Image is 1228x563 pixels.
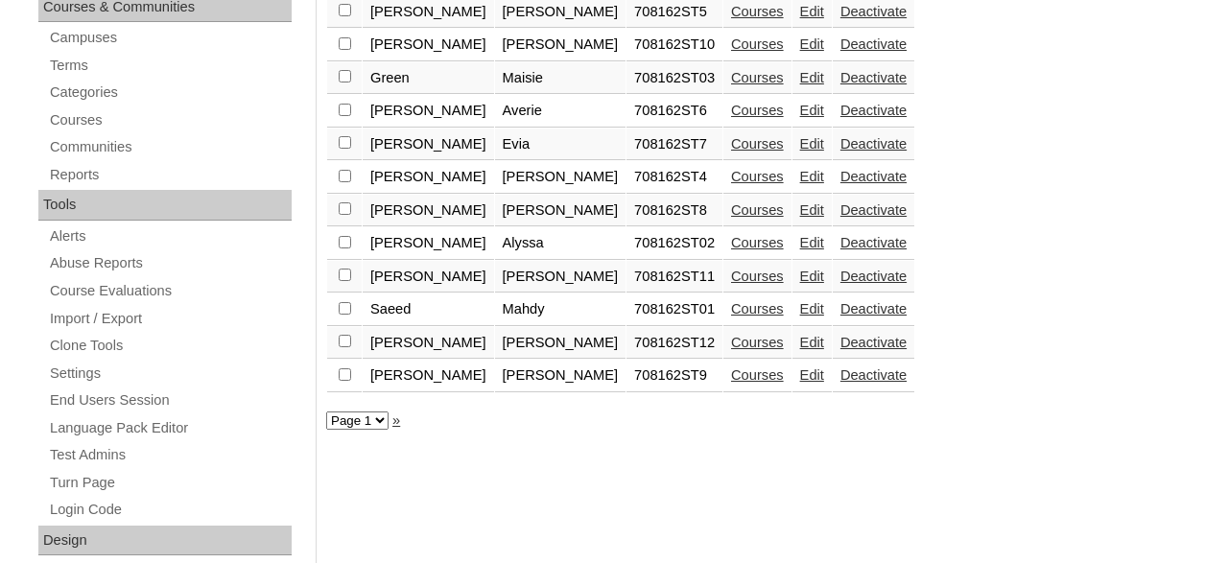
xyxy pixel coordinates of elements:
td: 708162ST7 [626,129,722,161]
td: Evia [495,129,626,161]
a: Courses [731,103,784,118]
a: Edit [800,202,824,218]
td: [PERSON_NAME] [363,95,494,128]
td: 708162ST9 [626,360,722,392]
a: Campuses [48,26,292,50]
a: Deactivate [840,335,907,350]
td: [PERSON_NAME] [495,261,626,293]
a: Edit [800,36,824,52]
a: Deactivate [840,70,907,85]
a: Categories [48,81,292,105]
td: Saeed [363,293,494,326]
td: 708162ST03 [626,62,722,95]
td: Alyssa [495,227,626,260]
a: Deactivate [840,103,907,118]
a: Courses [48,108,292,132]
td: 708162ST4 [626,161,722,194]
td: [PERSON_NAME] [363,327,494,360]
a: Communities [48,135,292,159]
a: Abuse Reports [48,251,292,275]
a: Courses [731,36,784,52]
a: Edit [800,367,824,383]
div: Design [38,526,292,556]
a: Courses [731,301,784,317]
a: Courses [731,269,784,284]
td: [PERSON_NAME] [495,360,626,392]
a: Deactivate [840,202,907,218]
a: Deactivate [840,4,907,19]
td: [PERSON_NAME] [363,261,494,293]
a: Reports [48,163,292,187]
a: Deactivate [840,169,907,184]
div: Tools [38,190,292,221]
a: Language Pack Editor [48,416,292,440]
a: Edit [800,136,824,152]
td: [PERSON_NAME] [495,195,626,227]
td: 708162ST6 [626,95,722,128]
a: Course Evaluations [48,279,292,303]
td: [PERSON_NAME] [363,29,494,61]
a: Edit [800,169,824,184]
a: Clone Tools [48,334,292,358]
a: Courses [731,367,784,383]
a: Edit [800,335,824,350]
a: Deactivate [840,136,907,152]
td: 708162ST12 [626,327,722,360]
td: [PERSON_NAME] [363,195,494,227]
td: [PERSON_NAME] [495,327,626,360]
a: Edit [800,301,824,317]
a: Deactivate [840,301,907,317]
a: Import / Export [48,307,292,331]
td: 708162ST8 [626,195,722,227]
a: Edit [800,235,824,250]
a: Courses [731,335,784,350]
a: Settings [48,362,292,386]
a: » [392,412,400,428]
a: Courses [731,136,784,152]
td: 708162ST11 [626,261,722,293]
a: End Users Session [48,388,292,412]
td: Green [363,62,494,95]
a: Deactivate [840,367,907,383]
td: [PERSON_NAME] [363,161,494,194]
a: Courses [731,202,784,218]
a: Alerts [48,224,292,248]
a: Courses [731,235,784,250]
td: [PERSON_NAME] [363,360,494,392]
td: Averie [495,95,626,128]
td: 708162ST01 [626,293,722,326]
td: Maisie [495,62,626,95]
a: Courses [731,169,784,184]
td: Mahdy [495,293,626,326]
a: Edit [800,70,824,85]
a: Terms [48,54,292,78]
a: Deactivate [840,36,907,52]
a: Courses [731,70,784,85]
td: 708162ST10 [626,29,722,61]
a: Edit [800,103,824,118]
td: [PERSON_NAME] [363,129,494,161]
td: 708162ST02 [626,227,722,260]
a: Courses [731,4,784,19]
a: Deactivate [840,269,907,284]
a: Edit [800,269,824,284]
a: Edit [800,4,824,19]
a: Turn Page [48,471,292,495]
a: Login Code [48,498,292,522]
a: Test Admins [48,443,292,467]
td: [PERSON_NAME] [363,227,494,260]
td: [PERSON_NAME] [495,161,626,194]
td: [PERSON_NAME] [495,29,626,61]
a: Deactivate [840,235,907,250]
